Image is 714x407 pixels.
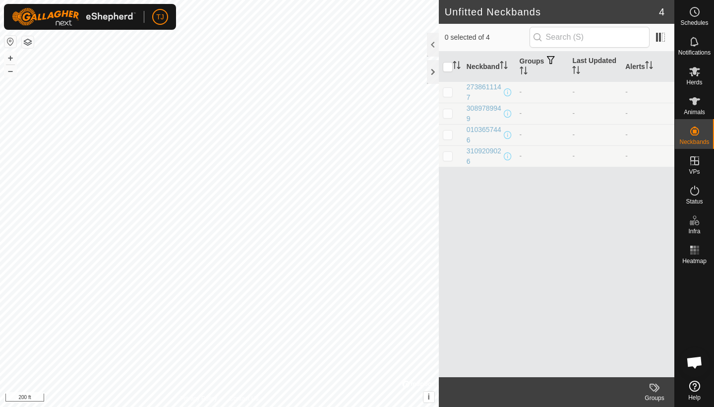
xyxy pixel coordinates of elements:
[445,32,530,43] span: 0 selected of 4
[467,125,502,145] div: 0103657446
[680,20,708,26] span: Schedules
[572,131,575,138] span: -
[572,68,580,75] p-sorticon: Activate to sort
[688,228,700,234] span: Infra
[530,27,650,48] input: Search (S)
[689,169,700,175] span: VPs
[22,36,34,48] button: Map Layers
[678,50,711,56] span: Notifications
[4,65,16,77] button: –
[156,12,164,22] span: TJ
[516,52,569,82] th: Groups
[423,392,434,403] button: i
[500,63,508,70] p-sorticon: Activate to sort
[516,103,569,124] td: -
[229,394,258,403] a: Contact Us
[4,52,16,64] button: +
[684,109,705,115] span: Animals
[621,145,674,167] td: -
[516,124,569,145] td: -
[12,8,136,26] img: Gallagher Logo
[621,124,674,145] td: -
[572,109,575,117] span: -
[467,82,502,103] div: 2738611147
[516,145,569,167] td: -
[686,79,702,85] span: Herds
[675,377,714,405] a: Help
[453,63,461,70] p-sorticon: Activate to sort
[680,347,710,377] div: Open chat
[621,52,674,82] th: Alerts
[568,52,621,82] th: Last Updated
[463,52,516,82] th: Neckband
[520,68,528,76] p-sorticon: Activate to sort
[686,199,703,204] span: Status
[645,63,653,70] p-sorticon: Activate to sort
[467,103,502,124] div: 3089789949
[635,394,674,403] div: Groups
[4,36,16,48] button: Reset Map
[659,4,664,19] span: 4
[180,394,217,403] a: Privacy Policy
[572,88,575,96] span: -
[516,81,569,103] td: -
[688,395,701,401] span: Help
[428,393,430,401] span: i
[682,258,707,264] span: Heatmap
[572,152,575,160] span: -
[445,6,659,18] h2: Unfitted Neckbands
[467,146,502,167] div: 3109209026
[621,81,674,103] td: -
[679,139,709,145] span: Neckbands
[621,103,674,124] td: -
